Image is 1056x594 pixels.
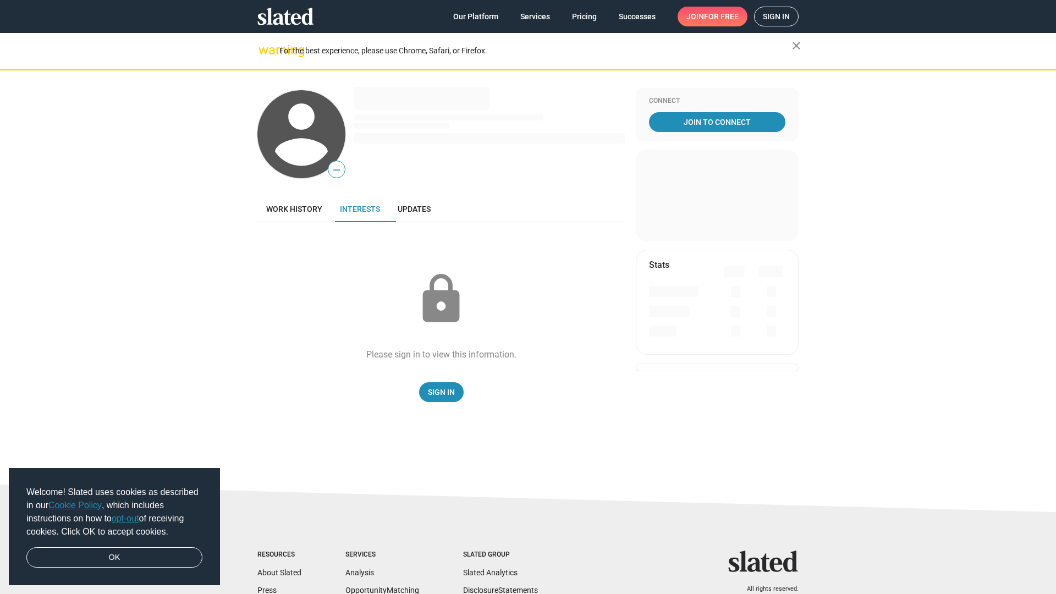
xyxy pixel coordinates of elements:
div: Please sign in to view this information. [366,349,516,360]
div: Slated Group [463,551,538,559]
a: Updates [389,196,439,222]
span: Pricing [572,7,597,26]
a: Sign In [419,382,464,402]
span: Work history [266,205,322,213]
a: Work history [257,196,331,222]
a: opt-out [112,514,139,523]
a: Joinfor free [678,7,747,26]
a: Analysis [345,568,374,577]
a: Join To Connect [649,112,785,132]
a: Slated Analytics [463,568,518,577]
div: Connect [649,97,785,106]
span: Sign In [428,382,455,402]
a: Pricing [563,7,606,26]
span: Updates [398,205,431,213]
span: Join To Connect [651,112,783,132]
span: Sign in [763,7,790,26]
mat-icon: warning [258,43,272,57]
span: Join [686,7,739,26]
mat-icon: close [790,39,803,52]
span: Our Platform [453,7,498,26]
a: Successes [610,7,664,26]
mat-icon: lock [414,272,469,327]
span: Successes [619,7,656,26]
mat-card-title: Stats [649,259,669,271]
span: — [328,163,345,177]
span: Welcome! Slated uses cookies as described in our , which includes instructions on how to of recei... [26,486,202,538]
div: For the best experience, please use Chrome, Safari, or Firefox. [279,43,792,58]
div: Resources [257,551,301,559]
a: Cookie Policy [48,501,102,510]
div: Services [345,551,419,559]
a: Our Platform [444,7,507,26]
a: Interests [331,196,389,222]
a: About Slated [257,568,301,577]
div: cookieconsent [9,468,220,586]
a: Sign in [754,7,799,26]
span: Services [520,7,550,26]
span: Interests [340,205,380,213]
span: for free [704,7,739,26]
a: Services [512,7,559,26]
a: dismiss cookie message [26,547,202,568]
